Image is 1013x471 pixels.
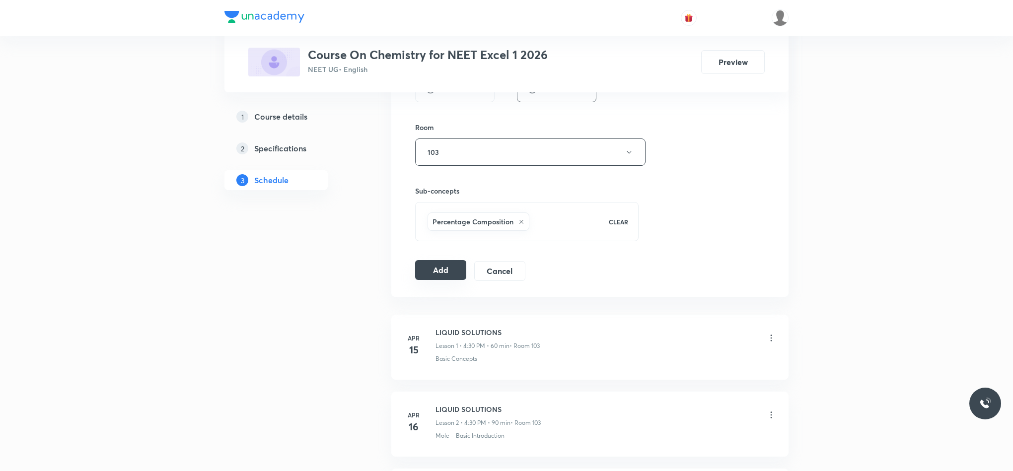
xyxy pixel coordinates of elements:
[510,418,541,427] p: • Room 103
[415,122,434,133] h6: Room
[254,142,306,154] h5: Specifications
[681,10,697,26] button: avatar
[415,260,466,280] button: Add
[435,354,477,363] p: Basic Concepts
[433,216,513,227] h6: Percentage Composition
[308,48,548,62] h3: Course On Chemistry for NEET Excel 1 2026
[404,419,424,434] h4: 16
[701,50,765,74] button: Preview
[684,13,693,22] img: avatar
[404,342,424,357] h4: 15
[415,138,646,166] button: 103
[435,404,541,414] h6: LIQUID SOLUTIONS
[308,64,548,74] p: NEET UG • English
[415,186,639,196] h6: Sub-concepts
[224,138,360,158] a: 2Specifications
[609,217,628,226] p: CLEAR
[404,334,424,342] h6: Apr
[979,398,991,409] img: ttu
[248,48,300,76] img: 3CEAC2E4-5E59-44A5-80F4-5E81ACD48FD5_plus.png
[236,174,248,186] p: 3
[236,111,248,123] p: 1
[772,9,789,26] img: UNACADEMY
[224,107,360,127] a: 1Course details
[254,111,307,123] h5: Course details
[435,418,510,427] p: Lesson 2 • 4:30 PM • 90 min
[435,327,540,337] h6: LIQUID SOLUTIONS
[236,142,248,154] p: 2
[404,410,424,419] h6: Apr
[435,341,509,350] p: Lesson 1 • 4:30 PM • 60 min
[224,11,304,25] a: Company Logo
[509,341,540,350] p: • Room 103
[224,11,304,23] img: Company Logo
[474,261,525,281] button: Cancel
[435,431,505,440] p: Mole – Basic Introduction
[254,174,289,186] h5: Schedule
